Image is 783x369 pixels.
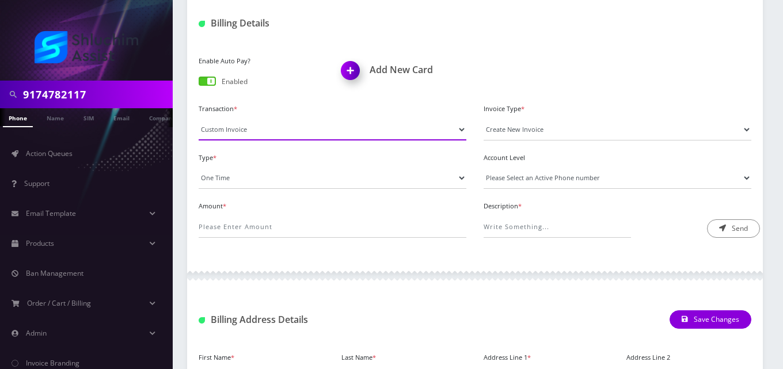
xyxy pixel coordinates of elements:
label: Amount [199,201,466,211]
span: Admin [26,328,47,338]
span: Ban Management [26,268,83,278]
span: Support [24,178,50,188]
a: Email [108,108,135,126]
img: Billing Details [199,21,205,27]
label: First Name [199,353,234,363]
a: Company [143,108,182,126]
label: Description [484,201,751,211]
h1: Billing Address Details [199,314,371,325]
span: Action Queues [26,149,73,158]
h1: Add New Card [341,64,467,75]
input: Please Enter Amount [199,216,466,238]
label: Invoice Type [484,104,751,114]
span: Products [26,238,54,248]
img: Billing Address Detail [199,317,205,324]
label: Address Line 2 [626,353,670,363]
p: Enabled [222,77,248,87]
label: Address Line 1 [484,353,531,363]
a: Name [41,108,70,126]
span: Email Template [26,208,76,218]
span: Order / Cart / Billing [27,298,91,308]
label: Type [199,153,466,163]
label: Last Name [341,353,376,363]
span: Invoice Branding [26,358,79,368]
img: Add New Card [336,58,370,92]
button: Save Changes [670,310,751,329]
img: Shluchim Assist [35,31,138,63]
h1: Billing Details [199,18,371,29]
label: Transaction [199,104,466,114]
a: Phone [3,108,33,127]
input: Write Something... [484,216,631,238]
button: Send [707,219,760,238]
a: SIM [78,108,100,126]
label: Enable Auto Pay? [199,56,324,66]
label: Account Level [484,153,751,163]
input: Search in Company [23,83,170,105]
a: Add New CardAdd New Card [341,64,467,75]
